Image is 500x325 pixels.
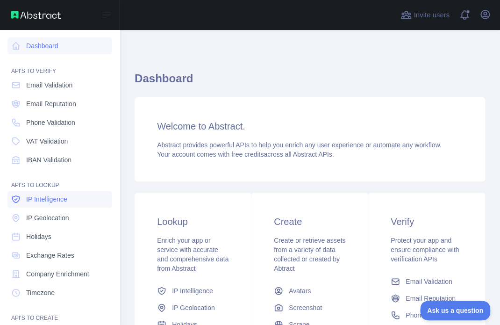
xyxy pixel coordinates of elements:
[11,11,61,19] img: Abstract API
[387,307,466,324] a: Phone Validation
[7,114,112,131] a: Phone Validation
[7,133,112,150] a: VAT Validation
[26,195,67,204] span: IP Intelligence
[153,282,233,299] a: IP Intelligence
[406,277,452,286] span: Email Validation
[391,237,459,263] span: Protect your app and ensure compliance with verification APIs
[172,303,215,312] span: IP Geolocation
[387,273,466,290] a: Email Validation
[7,247,112,264] a: Exchange Rates
[135,71,485,94] h1: Dashboard
[274,215,346,228] h3: Create
[157,215,229,228] h3: Lookup
[26,80,72,90] span: Email Validation
[274,237,345,272] span: Create or retrieve assets from a variety of data collected or created by Abtract
[391,215,463,228] h3: Verify
[7,56,112,75] div: API'S TO VERIFY
[26,269,89,279] span: Company Enrichment
[7,228,112,245] a: Holidays
[387,290,466,307] a: Email Reputation
[26,137,68,146] span: VAT Validation
[231,151,264,158] span: free credits
[172,286,213,296] span: IP Intelligence
[7,37,112,54] a: Dashboard
[26,232,51,241] span: Holidays
[7,209,112,226] a: IP Geolocation
[289,303,322,312] span: Screenshot
[157,141,442,149] span: Abstract provides powerful APIs to help you enrich any user experience or automate any workflow.
[26,288,55,297] span: Timezone
[7,152,112,168] a: IBAN Validation
[289,286,311,296] span: Avatars
[26,213,69,223] span: IP Geolocation
[399,7,451,22] button: Invite users
[414,10,450,21] span: Invite users
[7,284,112,301] a: Timezone
[7,303,112,322] div: API'S TO CREATE
[406,294,456,303] span: Email Reputation
[7,191,112,208] a: IP Intelligence
[26,99,76,108] span: Email Reputation
[157,237,229,272] span: Enrich your app or service with accurate and comprehensive data from Abstract
[406,311,455,320] span: Phone Validation
[270,299,350,316] a: Screenshot
[26,251,74,260] span: Exchange Rates
[420,301,491,320] iframe: Toggle Customer Support
[157,151,334,158] span: Your account comes with across all Abstract APIs.
[26,155,71,165] span: IBAN Validation
[157,120,463,133] h3: Welcome to Abstract.
[26,118,75,127] span: Phone Validation
[7,170,112,189] div: API'S TO LOOKUP
[7,95,112,112] a: Email Reputation
[153,299,233,316] a: IP Geolocation
[7,77,112,94] a: Email Validation
[7,266,112,282] a: Company Enrichment
[270,282,350,299] a: Avatars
